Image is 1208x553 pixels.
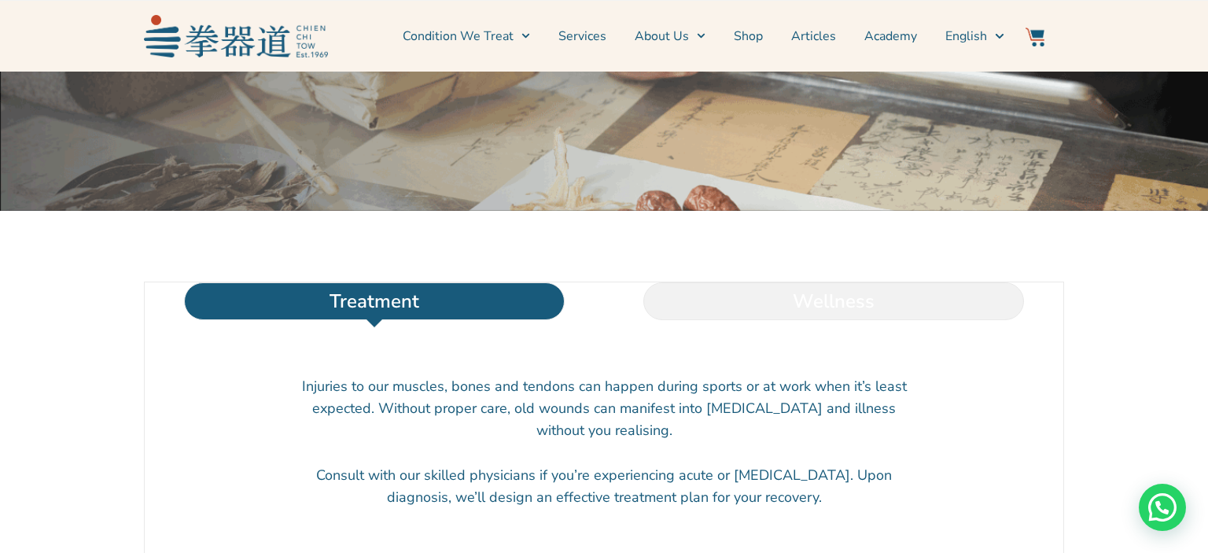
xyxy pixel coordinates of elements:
span: English [945,27,987,46]
a: English [945,17,1004,56]
a: Articles [791,17,836,56]
a: Shop [734,17,763,56]
a: Academy [864,17,917,56]
a: Condition We Treat [403,17,530,56]
a: About Us [635,17,705,56]
p: Consult with our skilled physicians if you’re experiencing acute or [MEDICAL_DATA]. Upon diagnosi... [301,464,907,508]
p: Injuries to our muscles, bones and tendons can happen during sports or at work when it’s least ex... [301,375,907,441]
img: Website Icon-03 [1026,28,1044,46]
nav: Menu [336,17,1004,56]
a: Services [558,17,606,56]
